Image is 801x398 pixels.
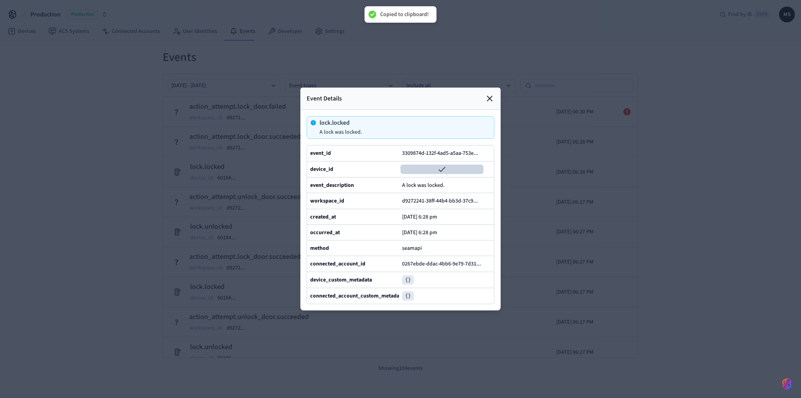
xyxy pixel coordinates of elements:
b: device_id [310,165,333,173]
pre: {} [402,275,414,285]
p: [DATE] 6:28 pm [402,214,437,220]
span: A lock was locked. [402,181,445,189]
button: 0267ebde-ddac-4bb6-9e79-7d31... [400,259,489,269]
div: Copied to clipboard! [380,11,429,18]
b: method [310,244,329,252]
b: created_at [310,213,336,221]
p: Event Details [307,94,342,103]
b: connected_account_id [310,260,365,268]
button: 3309874d-132f-4ad5-a5aa-753e... [400,149,486,158]
img: SeamLogoGradient.69752ec5.svg [782,378,792,390]
span: seamapi [402,244,422,252]
b: event_description [310,181,354,189]
button: d9272241-38ff-44b4-bb3d-37c9... [400,196,486,206]
p: lock.locked [320,120,362,126]
button: 6018445c-50fc-439f-9900-626a... [400,165,483,174]
b: workspace_id [310,197,344,205]
b: device_custom_metadata [310,276,372,284]
b: connected_account_custom_metadata [310,292,404,300]
p: [DATE] 6:28 pm [402,229,437,236]
b: event_id [310,149,331,157]
b: occurred_at [310,229,340,237]
p: A lock was locked. [320,129,362,135]
pre: {} [402,291,414,301]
